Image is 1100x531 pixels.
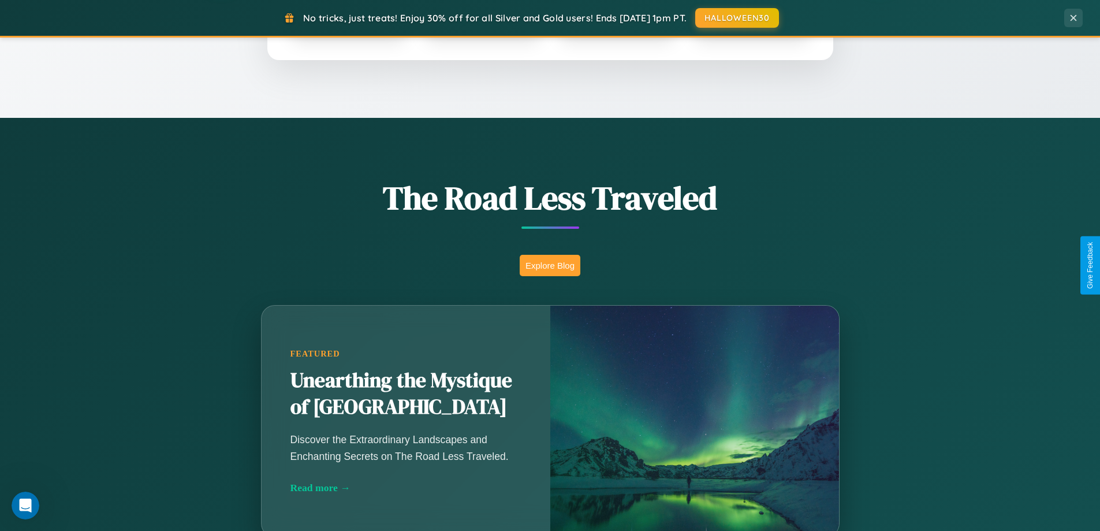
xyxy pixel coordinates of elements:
h1: The Road Less Traveled [204,176,897,220]
button: HALLOWEEN30 [695,8,779,28]
span: No tricks, just treats! Enjoy 30% off for all Silver and Gold users! Ends [DATE] 1pm PT. [303,12,687,24]
div: Read more → [290,482,521,494]
button: Explore Blog [520,255,580,276]
iframe: Intercom live chat [12,492,39,519]
div: Featured [290,349,521,359]
div: Give Feedback [1086,242,1094,289]
h2: Unearthing the Mystique of [GEOGRAPHIC_DATA] [290,367,521,421]
p: Discover the Extraordinary Landscapes and Enchanting Secrets on The Road Less Traveled. [290,432,521,464]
